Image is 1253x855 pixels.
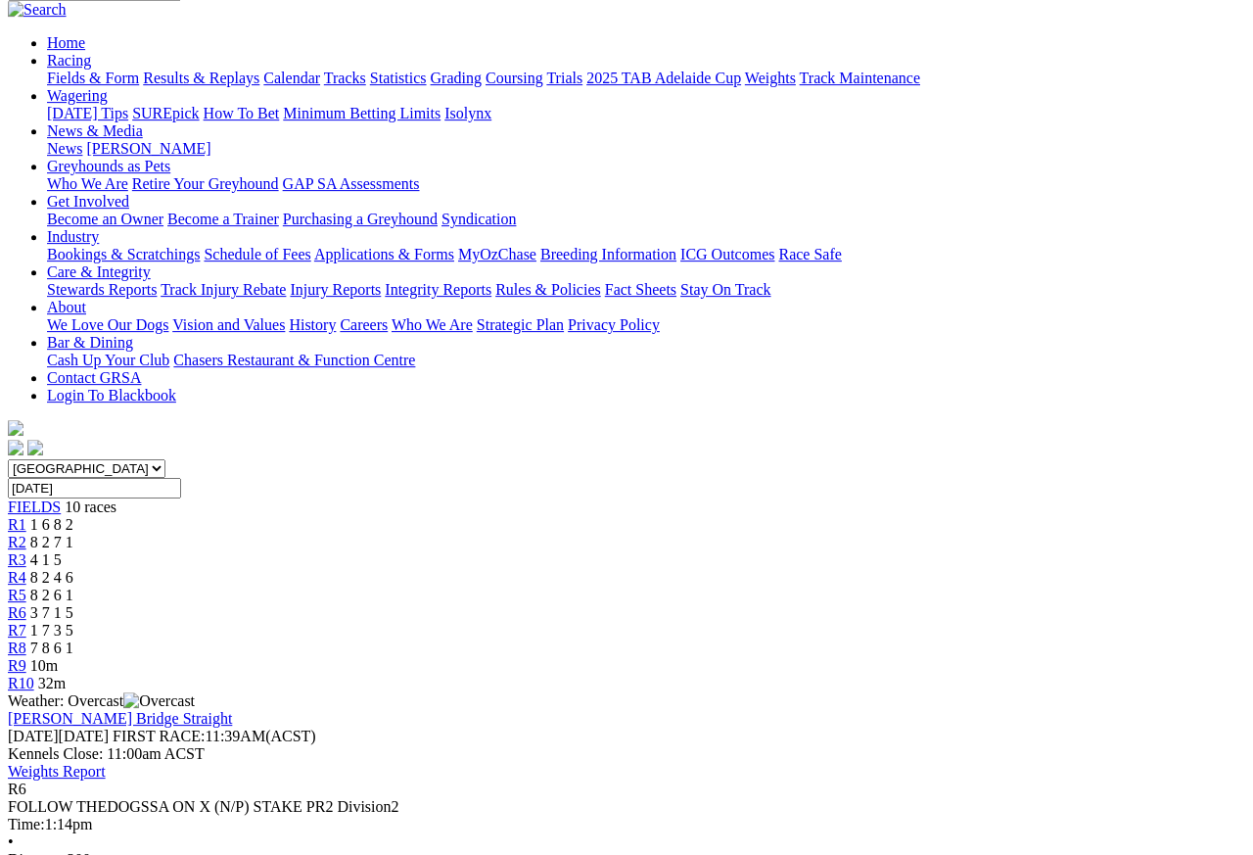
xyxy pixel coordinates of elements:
[8,440,23,455] img: facebook.svg
[47,87,108,104] a: Wagering
[8,534,26,550] a: R2
[778,246,841,262] a: Race Safe
[283,105,441,121] a: Minimum Betting Limits
[47,158,170,174] a: Greyhounds as Pets
[47,316,1245,334] div: About
[172,316,285,333] a: Vision and Values
[86,140,210,157] a: [PERSON_NAME]
[8,640,26,656] a: R8
[605,281,676,298] a: Fact Sheets
[8,569,26,586] a: R4
[47,122,143,139] a: News & Media
[161,281,286,298] a: Track Injury Rebate
[123,692,195,710] img: Overcast
[8,816,45,832] span: Time:
[47,281,157,298] a: Stewards Reports
[30,604,73,621] span: 3 7 1 5
[385,281,491,298] a: Integrity Reports
[8,478,181,499] input: Select date
[477,316,564,333] a: Strategic Plan
[8,763,106,780] a: Weights Report
[47,281,1245,299] div: Care & Integrity
[458,246,536,262] a: MyOzChase
[30,587,73,603] span: 8 2 6 1
[47,352,169,368] a: Cash Up Your Club
[441,211,516,227] a: Syndication
[27,440,43,455] img: twitter.svg
[324,70,366,86] a: Tracks
[8,587,26,603] a: R5
[167,211,279,227] a: Become a Trainer
[47,263,151,280] a: Care & Integrity
[113,728,205,744] span: FIRST RACE:
[47,175,1245,193] div: Greyhounds as Pets
[47,387,176,404] a: Login To Blackbook
[47,246,200,262] a: Bookings & Scratchings
[680,246,774,262] a: ICG Outcomes
[47,175,128,192] a: Who We Are
[546,70,582,86] a: Trials
[8,604,26,621] a: R6
[30,551,62,568] span: 4 1 5
[8,516,26,533] a: R1
[47,334,133,351] a: Bar & Dining
[47,34,85,51] a: Home
[8,728,59,744] span: [DATE]
[30,622,73,639] span: 1 7 3 5
[8,499,61,515] a: FIELDS
[370,70,427,86] a: Statistics
[8,657,26,674] a: R9
[290,281,381,298] a: Injury Reports
[540,246,676,262] a: Breeding Information
[8,798,1245,816] div: FOLLOW THEDOGSSA ON X (N/P) STAKE PR2 Division2
[283,175,420,192] a: GAP SA Assessments
[8,551,26,568] a: R3
[132,175,279,192] a: Retire Your Greyhound
[47,140,1245,158] div: News & Media
[8,675,34,691] a: R10
[65,499,116,515] span: 10 races
[8,420,23,436] img: logo-grsa-white.png
[47,211,1245,228] div: Get Involved
[113,728,316,744] span: 11:39AM(ACST)
[47,299,86,315] a: About
[263,70,320,86] a: Calendar
[283,211,438,227] a: Purchasing a Greyhound
[204,105,280,121] a: How To Bet
[47,193,129,210] a: Get Involved
[47,70,139,86] a: Fields & Form
[173,352,415,368] a: Chasers Restaurant & Function Centre
[47,246,1245,263] div: Industry
[8,833,14,850] span: •
[132,105,199,121] a: SUREpick
[8,622,26,639] a: R7
[444,105,491,121] a: Isolynx
[800,70,920,86] a: Track Maintenance
[745,70,796,86] a: Weights
[8,745,1245,763] div: Kennels Close: 11:00am ACST
[204,246,310,262] a: Schedule of Fees
[47,316,168,333] a: We Love Our Dogs
[47,211,163,227] a: Become an Owner
[30,657,58,674] span: 10m
[568,316,660,333] a: Privacy Policy
[680,281,770,298] a: Stay On Track
[486,70,543,86] a: Coursing
[47,369,141,386] a: Contact GRSA
[431,70,482,86] a: Grading
[30,516,73,533] span: 1 6 8 2
[47,140,82,157] a: News
[8,728,109,744] span: [DATE]
[30,640,73,656] span: 7 8 6 1
[47,105,1245,122] div: Wagering
[8,781,26,797] span: R6
[47,228,99,245] a: Industry
[47,52,91,69] a: Racing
